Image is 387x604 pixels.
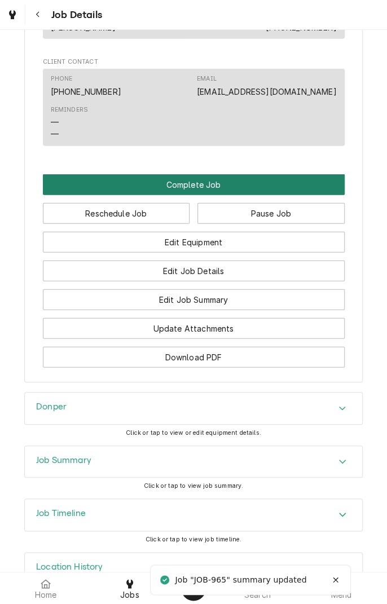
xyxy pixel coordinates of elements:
button: Update Attachments [43,318,345,339]
span: Click or tap to view job summary. [144,482,243,490]
div: Accordion Header [25,553,362,584]
span: Client Contact [43,58,345,67]
span: Jobs [120,590,139,599]
a: Home [5,575,87,602]
div: Button Group Row [43,195,345,224]
h3: Job Summary [36,455,91,466]
div: Phone [51,74,73,83]
div: Reminders [51,105,88,140]
span: Home [35,590,57,599]
button: Accordion Details Expand Trigger [25,553,362,584]
button: Accordion Details Expand Trigger [25,446,362,478]
span: Search [244,590,271,599]
div: Job Timeline [24,499,363,531]
div: Accordion Header [25,499,362,531]
h3: Donper [36,402,67,412]
div: Button Group Row [43,174,345,195]
h3: Job Timeline [36,508,86,519]
div: Button Group Row [43,281,345,310]
div: Email [197,74,217,83]
button: Accordion Details Expand Trigger [25,393,362,424]
a: Jobs [89,575,171,602]
div: Accordion Header [25,393,362,424]
button: Pause Job [197,203,345,224]
h3: Location History [36,562,103,572]
div: Contact [43,69,345,146]
a: [PHONE_NUMBER] [266,23,336,32]
div: Client Contact List [43,69,345,151]
div: Button Group Row [43,310,345,339]
span: Click or tap to view job timeline. [146,536,241,543]
a: [PHONE_NUMBER] [51,87,121,96]
div: Button Group Row [43,224,345,253]
div: Reminders [51,105,88,114]
a: Go to Jobs [2,5,23,25]
button: Complete Job [43,174,345,195]
div: Button Group Row [43,339,345,368]
span: Menu [331,590,351,599]
div: Job "JOB-965" summary updated [175,574,308,586]
div: — [51,116,59,128]
div: — [51,128,59,140]
button: Reschedule Job [43,203,190,224]
span: Click or tap to view or edit equipment details. [126,429,261,437]
div: Phone [51,74,121,97]
div: Job Summary [24,446,363,478]
div: Button Group Row [43,253,345,281]
button: Edit Job Summary [43,289,345,310]
div: Accordion Header [25,446,362,478]
a: [EMAIL_ADDRESS][DOMAIN_NAME] [197,87,336,96]
button: Download PDF [43,347,345,368]
div: Donper [24,392,363,425]
button: Accordion Details Expand Trigger [25,499,362,531]
div: Button Group [43,174,345,368]
button: Navigate back [28,5,48,25]
button: Edit Equipment [43,232,345,253]
button: Edit Job Details [43,261,345,281]
div: Client Contact [43,58,345,151]
div: Location History [24,552,363,585]
div: Email [197,74,336,97]
span: Job Details [48,7,102,23]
